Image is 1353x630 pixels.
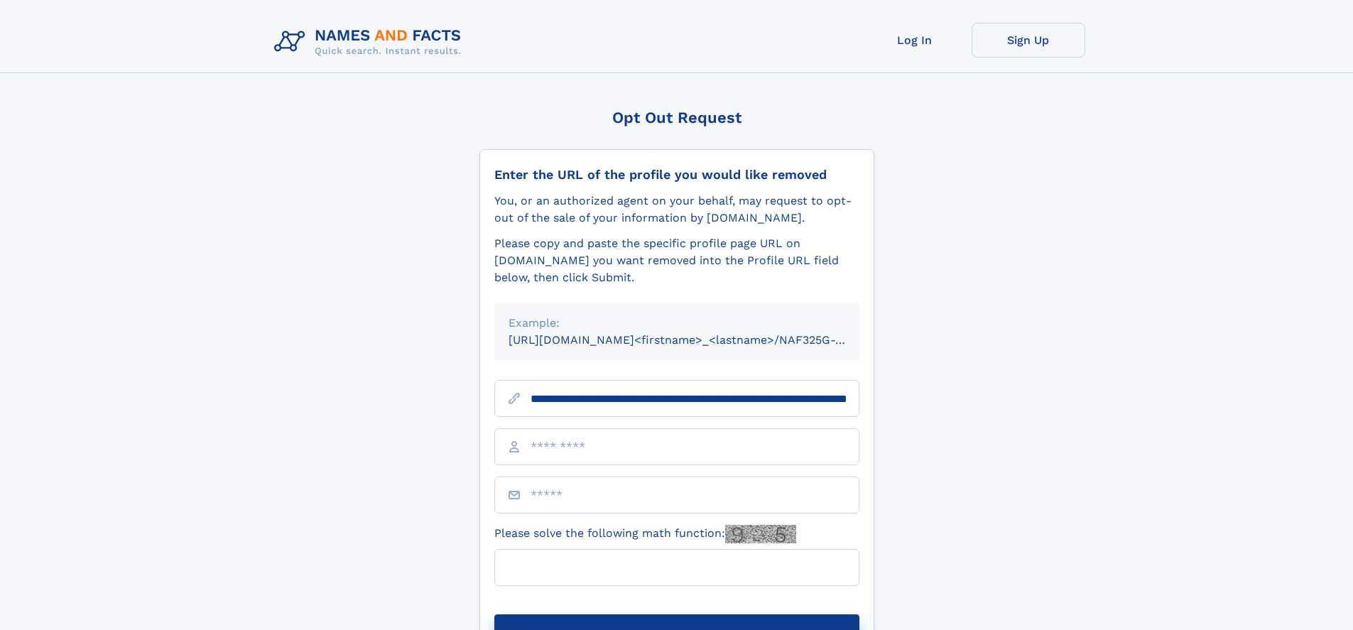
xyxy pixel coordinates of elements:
[494,235,859,286] div: Please copy and paste the specific profile page URL on [DOMAIN_NAME] you want removed into the Pr...
[268,23,473,61] img: Logo Names and Facts
[494,167,859,183] div: Enter the URL of the profile you would like removed
[509,315,845,332] div: Example:
[509,333,886,347] small: [URL][DOMAIN_NAME]<firstname>_<lastname>/NAF325G-xxxxxxxx
[858,23,972,58] a: Log In
[494,525,796,543] label: Please solve the following math function:
[494,192,859,227] div: You, or an authorized agent on your behalf, may request to opt-out of the sale of your informatio...
[972,23,1085,58] a: Sign Up
[479,109,874,126] div: Opt Out Request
